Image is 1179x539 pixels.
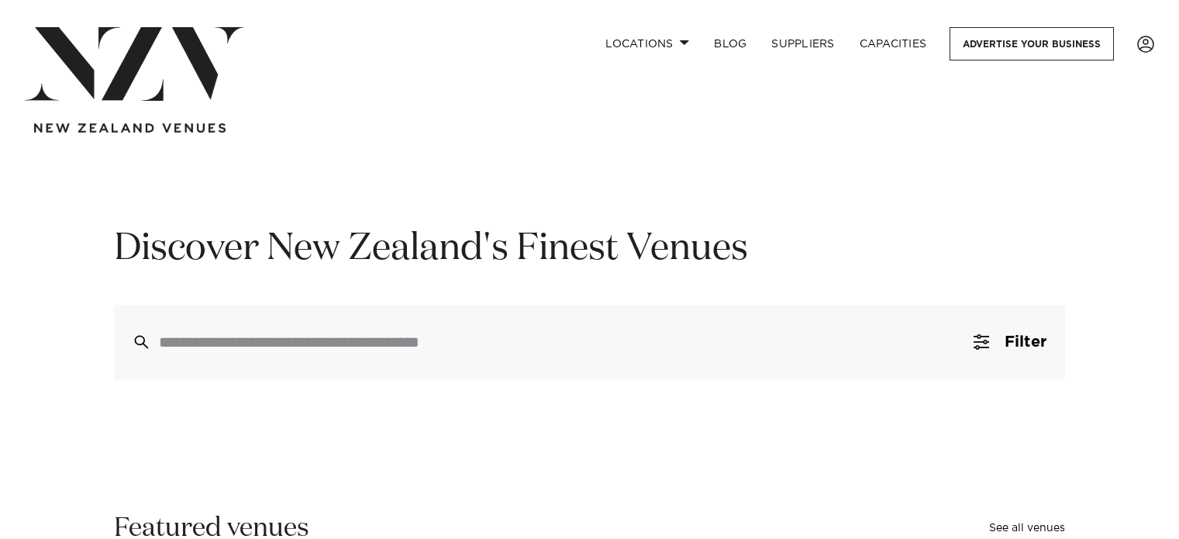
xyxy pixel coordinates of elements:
button: Filter [955,305,1065,379]
img: nzv-logo.png [25,27,244,101]
a: Capacities [847,27,939,60]
h1: Discover New Zealand's Finest Venues [114,225,1065,274]
img: new-zealand-venues-text.png [34,123,226,133]
a: Advertise your business [950,27,1114,60]
a: See all venues [989,523,1065,534]
a: Locations [593,27,702,60]
span: Filter [1005,334,1046,350]
a: BLOG [702,27,759,60]
a: SUPPLIERS [759,27,846,60]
